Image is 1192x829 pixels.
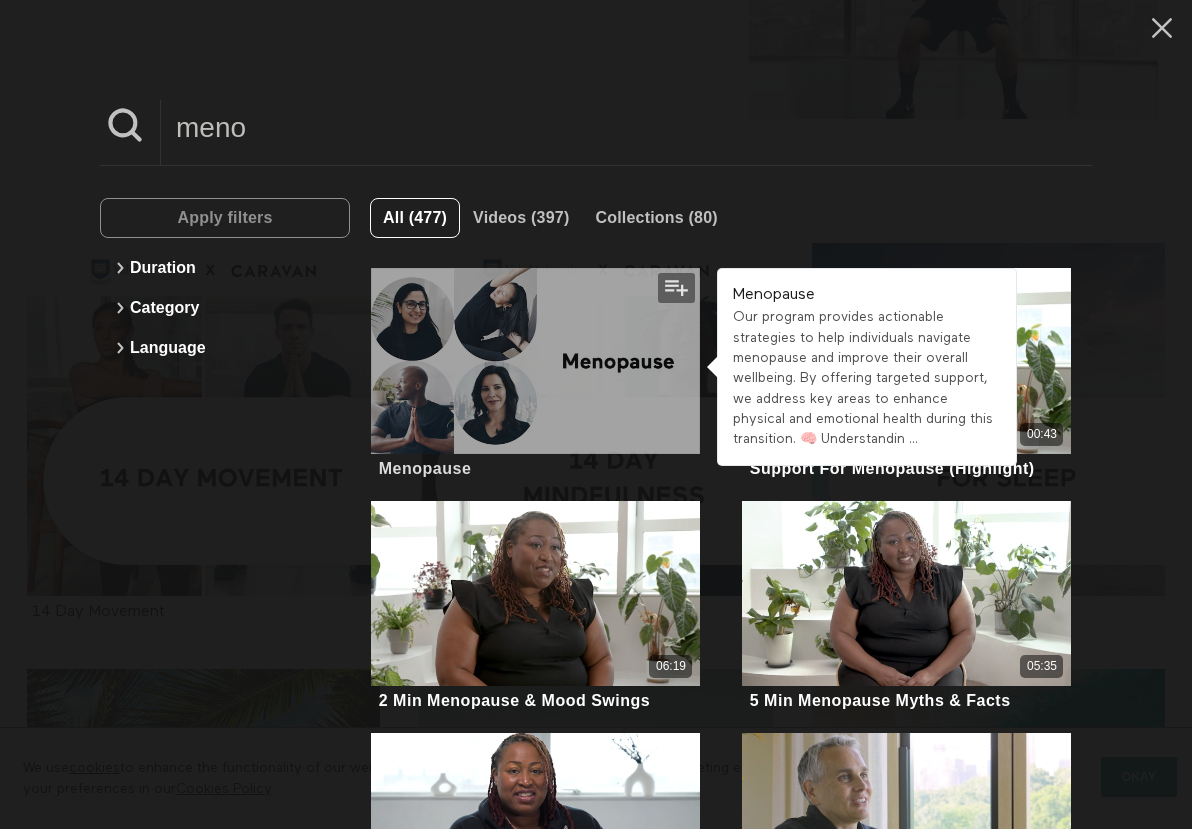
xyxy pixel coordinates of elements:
button: Collections (80) [582,198,730,238]
span: Collections (80) [595,209,717,226]
div: Menopause [379,459,472,478]
div: 00:43 [1027,426,1057,443]
span: All (477) [383,209,447,226]
div: 06:19 [656,658,686,675]
button: Add to my list [658,273,695,303]
input: Search [161,100,1092,155]
a: 5 Min Menopause Myths & Facts05:355 Min Menopause Myths & Facts [742,501,1072,714]
button: Duration [110,248,340,288]
div: 05:35 [1027,658,1057,675]
a: MenopauseMenopause [371,268,701,481]
button: All (477) [370,198,460,238]
button: Videos (397) [460,198,582,238]
div: 5 Min Menopause Myths & Facts [750,691,1011,710]
div: 2 Min Menopause & Mood Swings [379,691,650,710]
a: 2 Min Menopause & Mood Swings06:192 Min Menopause & Mood Swings [371,501,701,714]
div: Our program provides actionable strategies to help individuals navigate menopause and improve the... [733,307,1001,449]
span: Videos (397) [473,209,569,226]
button: Language [110,328,340,368]
button: Category [110,288,340,328]
div: Support For Menopause (Highlight) [750,459,1035,478]
strong: Menopause [733,287,815,303]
